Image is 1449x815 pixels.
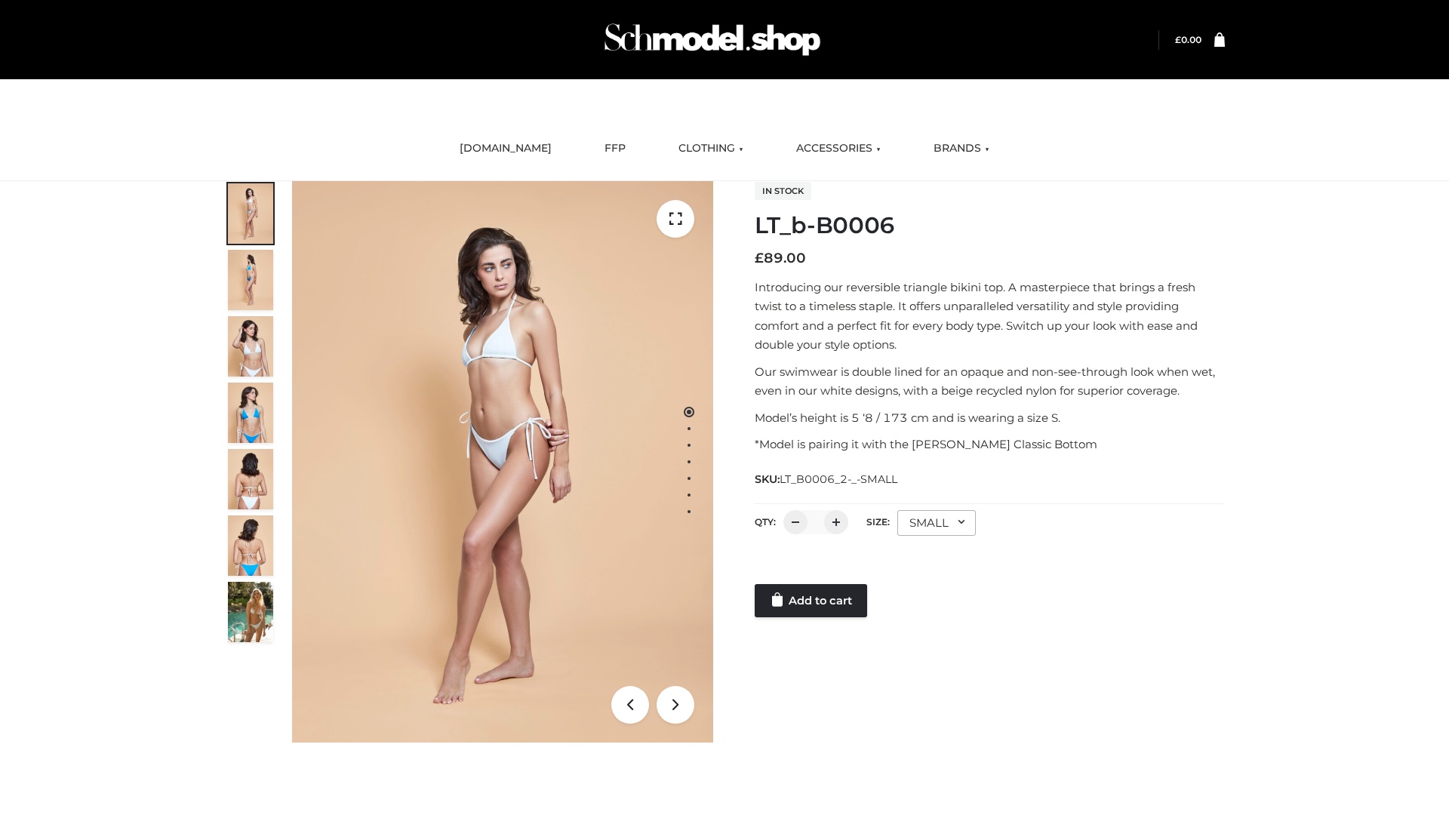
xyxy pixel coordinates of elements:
[228,515,273,576] img: ArielClassicBikiniTop_CloudNine_AzureSky_OW114ECO_8-scaled.jpg
[448,132,563,165] a: [DOMAIN_NAME]
[593,132,637,165] a: FFP
[228,449,273,509] img: ArielClassicBikiniTop_CloudNine_AzureSky_OW114ECO_7-scaled.jpg
[897,510,976,536] div: SMALL
[755,250,806,266] bdi: 89.00
[755,408,1225,428] p: Model’s height is 5 ‘8 / 173 cm and is wearing a size S.
[599,10,826,69] img: Schmodel Admin 964
[1175,34,1201,45] bdi: 0.00
[228,250,273,310] img: ArielClassicBikiniTop_CloudNine_AzureSky_OW114ECO_2-scaled.jpg
[755,435,1225,454] p: *Model is pairing it with the [PERSON_NAME] Classic Bottom
[667,132,755,165] a: CLOTHING
[755,470,899,488] span: SKU:
[785,132,892,165] a: ACCESSORIES
[755,278,1225,355] p: Introducing our reversible triangle bikini top. A masterpiece that brings a fresh twist to a time...
[228,582,273,642] img: Arieltop_CloudNine_AzureSky2.jpg
[922,132,1001,165] a: BRANDS
[228,316,273,377] img: ArielClassicBikiniTop_CloudNine_AzureSky_OW114ECO_3-scaled.jpg
[1175,34,1201,45] a: £0.00
[1175,34,1181,45] span: £
[780,472,897,486] span: LT_B0006_2-_-SMALL
[755,182,811,200] span: In stock
[755,250,764,266] span: £
[755,516,776,527] label: QTY:
[228,383,273,443] img: ArielClassicBikiniTop_CloudNine_AzureSky_OW114ECO_4-scaled.jpg
[755,362,1225,401] p: Our swimwear is double lined for an opaque and non-see-through look when wet, even in our white d...
[755,212,1225,239] h1: LT_b-B0006
[228,183,273,244] img: ArielClassicBikiniTop_CloudNine_AzureSky_OW114ECO_1-scaled.jpg
[755,584,867,617] a: Add to cart
[292,181,713,743] img: ArielClassicBikiniTop_CloudNine_AzureSky_OW114ECO_1
[866,516,890,527] label: Size:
